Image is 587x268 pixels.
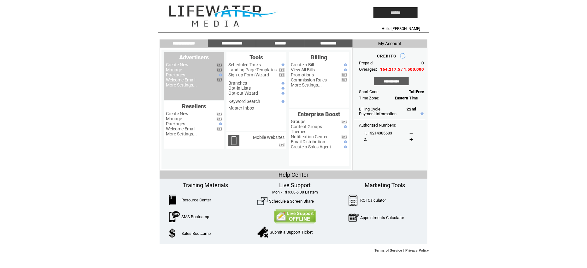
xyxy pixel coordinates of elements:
[228,80,247,86] a: Branches
[169,195,176,205] img: ResourceCenter.png
[291,77,327,82] a: Commission Rules
[169,229,176,238] img: SalesBootcamp.png
[291,139,325,144] a: Email Distribution
[421,61,424,65] span: 0
[166,111,189,116] a: Create New
[342,73,347,77] img: video.png
[291,134,328,139] a: Notification Center
[374,248,402,252] a: Terms of Service
[217,112,222,116] img: video.png
[359,107,381,111] span: Billing Cycle:
[377,54,396,58] span: CREDITS
[291,144,331,149] a: Create a Sales Agent
[291,82,322,87] a: More Settings...
[179,54,209,61] span: Advertisers
[166,72,185,77] a: Packages
[279,73,285,77] img: video.png
[257,196,267,206] img: ScreenShare.png
[380,67,424,72] span: 164,217.5 / 1,500,000
[379,41,402,46] span: My Account
[228,99,260,104] a: Keyword Search
[217,127,222,131] img: video.png
[349,212,359,223] img: AppointmentCalc.png
[359,61,373,65] span: Prepaid:
[280,82,285,85] img: help.gif
[228,86,251,91] a: Opt-in Lists
[364,131,392,135] span: 1. 13214385683
[228,105,254,110] a: Master Inbox
[291,72,314,77] a: Promotions
[279,68,285,72] img: video.png
[269,199,314,204] a: Schedule a Screen Share
[364,137,367,142] span: 2.
[217,117,222,121] img: video.png
[280,92,285,95] img: help.gif
[291,119,305,124] a: Groups
[359,123,396,128] span: Authorized Numbers:
[361,198,386,203] a: ROI Calculator
[279,171,308,178] span: Help Center
[343,146,347,148] img: help.gif
[217,78,222,82] img: video.png
[280,63,285,66] img: help.gif
[361,215,404,220] a: Appointments Calculator
[279,143,285,146] img: video.png
[298,111,340,117] span: Enterprise Boost
[382,27,420,31] span: Hello [PERSON_NAME]
[181,214,209,219] a: SMS Bootcamp
[182,103,206,110] span: Resellers
[291,129,306,134] a: Themes
[169,211,180,222] img: SMSBootcamp.png
[349,195,358,206] img: Calculator.png
[291,62,314,67] a: Create a Bill
[183,182,228,188] span: Training Materials
[342,78,347,82] img: video.png
[228,91,258,96] a: Opt-out Wizard
[359,111,396,116] a: Payment Information
[228,62,261,67] a: Scheduled Tasks
[280,87,285,90] img: help.gif
[280,100,285,103] img: help.gif
[343,125,347,128] img: help.gif
[181,231,211,236] a: Sales Bootcamp
[181,198,211,202] a: Resource Center
[166,67,182,72] a: Manage
[166,62,189,67] a: Create New
[218,122,222,125] img: help.gif
[291,124,322,129] a: Content Groups
[311,54,327,61] span: Billing
[166,116,182,121] a: Manage
[257,227,268,238] img: SupportTicket.png
[272,190,318,194] span: Mon - Fri 9:00-5:00 Eastern
[359,96,379,100] span: Time Zone:
[166,131,197,136] a: More Settings...
[270,230,313,235] a: Submit a Support Ticket
[228,72,269,77] a: Sign-up Form Wizard
[228,67,277,72] a: Landing Page Templates
[365,182,405,188] span: Marketing Tools
[279,182,311,188] span: Live Support
[228,135,239,146] img: mobile-websites.png
[395,96,418,100] span: Eastern Time
[407,107,416,111] span: 22nd
[217,68,222,72] img: video.png
[342,135,347,139] img: video.png
[166,77,195,82] a: Welcome Email
[343,68,347,71] img: help.gif
[274,209,316,223] img: Contact Us
[419,112,424,115] img: help.gif
[250,54,263,61] span: Tools
[291,67,315,72] a: View All Bills
[409,89,424,94] span: TollFree
[342,120,347,123] img: video.png
[405,248,429,252] a: Privacy Policy
[403,248,404,252] span: |
[218,74,222,76] img: help.gif
[359,67,377,72] span: Overages:
[253,135,285,140] a: Mobile Websites
[217,63,222,67] img: video.png
[343,140,347,143] img: help.gif
[166,82,197,87] a: More Settings...
[166,121,185,126] a: Packages
[343,63,347,66] img: help.gif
